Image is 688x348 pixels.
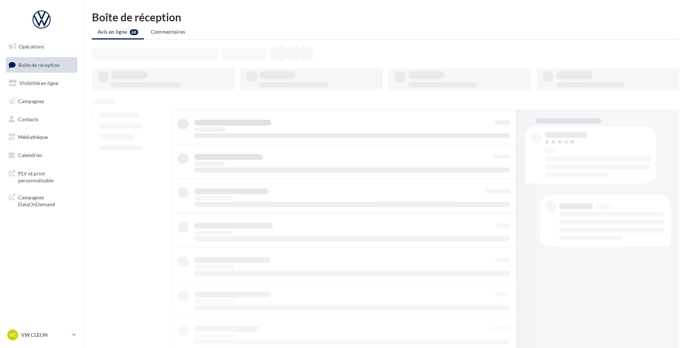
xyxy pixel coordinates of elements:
span: Visibilité en ligne [20,80,58,86]
span: Opérations [19,43,44,50]
a: VC VW CLEON [6,328,77,342]
span: Boîte de réception [18,61,60,68]
span: Commentaires [151,29,186,35]
a: Opérations [4,39,79,54]
a: Boîte de réception [4,57,79,73]
span: Campagnes DataOnDemand [18,192,75,208]
span: VC [9,331,16,339]
span: Calendrier [18,152,42,158]
a: PLV et print personnalisable [4,166,79,187]
p: VW CLEON [21,331,69,339]
a: Campagnes [4,94,79,109]
a: Calendrier [4,148,79,163]
span: Médiathèque [18,134,48,140]
span: Campagnes [18,98,44,104]
span: PLV et print personnalisable [18,169,75,184]
a: Contacts [4,112,79,127]
a: Campagnes DataOnDemand [4,190,79,211]
div: Boîte de réception [92,12,679,22]
a: Visibilité en ligne [4,76,79,91]
span: Contacts [18,116,38,122]
a: Médiathèque [4,130,79,145]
